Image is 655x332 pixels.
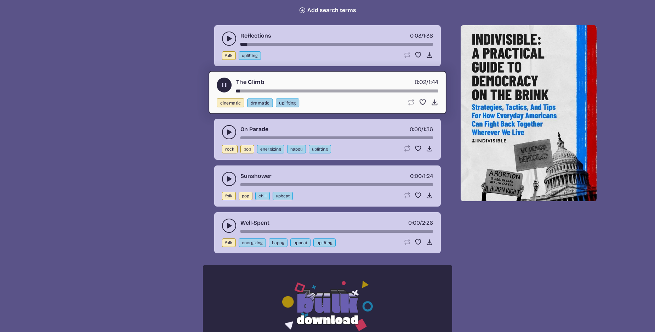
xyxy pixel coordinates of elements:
button: Favorite [415,238,422,246]
button: cinematic [217,99,244,107]
span: timer [410,32,421,39]
div: / [410,125,433,134]
button: pop [240,145,254,153]
span: timer [415,78,427,85]
button: play-pause toggle [222,32,236,46]
span: 1:38 [423,32,433,39]
button: Loop [403,51,410,58]
span: 1:36 [423,126,433,133]
button: uplifting [313,238,336,247]
button: Favorite [415,145,422,152]
button: play-pause toggle [217,78,232,92]
button: Favorite [415,51,422,58]
img: Help save our democracy! [461,25,597,201]
div: song-time-bar [240,183,433,186]
div: song-time-bar [240,136,433,139]
button: Add search terms [299,7,356,14]
span: 1:44 [429,78,438,85]
button: uplifting [239,51,261,60]
button: folk [222,192,236,200]
button: pop [239,192,252,200]
div: song-time-bar [236,90,438,92]
div: / [408,219,433,227]
div: song-time-bar [240,230,433,233]
span: 1:24 [424,173,433,179]
button: happy [269,238,287,247]
a: Reflections [240,32,271,40]
span: timer [408,219,420,226]
button: play-pause toggle [222,172,236,186]
div: / [410,172,433,180]
button: dramatic [247,99,273,107]
button: folk [222,51,236,60]
div: / [415,78,438,86]
a: Sunshower [240,172,272,180]
button: happy [287,145,306,153]
span: timer [410,173,422,179]
button: rock [222,145,238,153]
button: Favorite [415,192,422,199]
span: timer [410,126,421,133]
button: Loop [403,145,410,152]
button: folk [222,238,236,247]
button: Loop [407,99,415,106]
button: play-pause toggle [222,219,236,233]
a: On Parade [240,125,268,134]
button: uplifting [309,145,331,153]
div: / [410,32,433,40]
button: Favorite [419,99,426,106]
button: energizing [239,238,266,247]
img: Bulk download [282,279,373,331]
button: energizing [257,145,284,153]
span: 2:26 [422,219,433,226]
button: Loop [403,192,410,199]
a: Well-Spent [240,219,269,227]
button: upbeat [273,192,293,200]
button: upbeat [290,238,311,247]
a: The Climb [236,78,264,86]
button: chill [255,192,270,200]
div: song-time-bar [240,43,433,46]
button: play-pause toggle [222,125,236,139]
button: Loop [403,238,410,246]
button: uplifting [276,99,299,107]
